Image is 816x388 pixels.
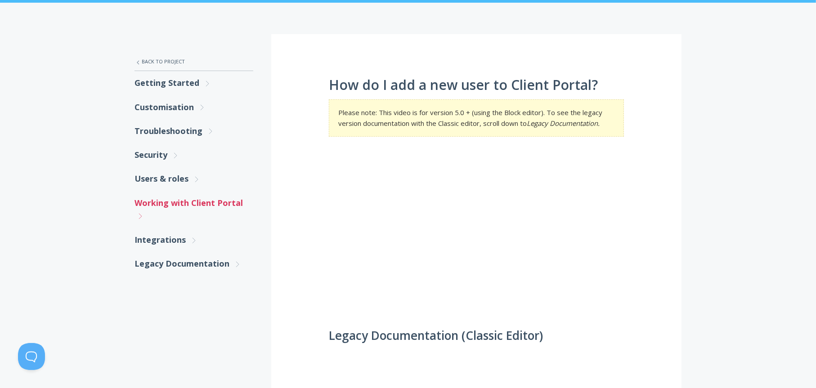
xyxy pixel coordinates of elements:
a: Working with Client Portal [135,191,253,228]
a: Back to Project [135,52,253,71]
a: Getting Started [135,71,253,95]
section: Please note: This video is for version 5.0 + (using the Block editor). To see the legacy version ... [329,99,624,137]
a: Troubleshooting [135,119,253,143]
a: Security [135,143,253,167]
a: Users & roles [135,167,253,191]
a: Integrations [135,228,253,252]
iframe: Toggle Customer Support [18,343,45,370]
h2: Legacy Documentation (Classic Editor) [329,329,624,343]
iframe: Adding clients to Client Portal [329,150,624,316]
a: Legacy Documentation [135,252,253,276]
a: Customisation [135,95,253,119]
em: Legacy Documentation. [527,119,600,128]
h1: How do I add a new user to Client Portal? [329,77,624,93]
